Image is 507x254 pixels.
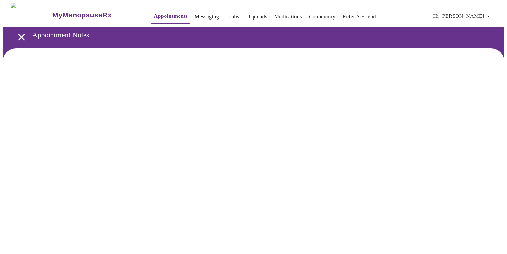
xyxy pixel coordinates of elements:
[274,12,302,21] a: Medications
[343,12,376,21] a: Refer a Friend
[228,12,239,21] a: Labs
[32,31,470,39] h3: Appointment Notes
[52,11,112,19] h3: MyMenopauseRx
[11,3,51,27] img: MyMenopauseRx Logo
[340,10,379,23] button: Refer a Friend
[151,10,190,24] button: Appointments
[154,12,187,21] a: Appointments
[249,12,267,21] a: Uploads
[223,10,244,23] button: Labs
[246,10,270,23] button: Uploads
[433,12,492,21] span: Hi [PERSON_NAME]
[51,4,138,27] a: MyMenopauseRx
[195,12,219,21] a: Messaging
[192,10,221,23] button: Messaging
[12,27,31,47] button: open drawer
[309,12,336,21] a: Community
[431,10,495,23] button: Hi [PERSON_NAME]
[272,10,305,23] button: Medications
[306,10,338,23] button: Community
